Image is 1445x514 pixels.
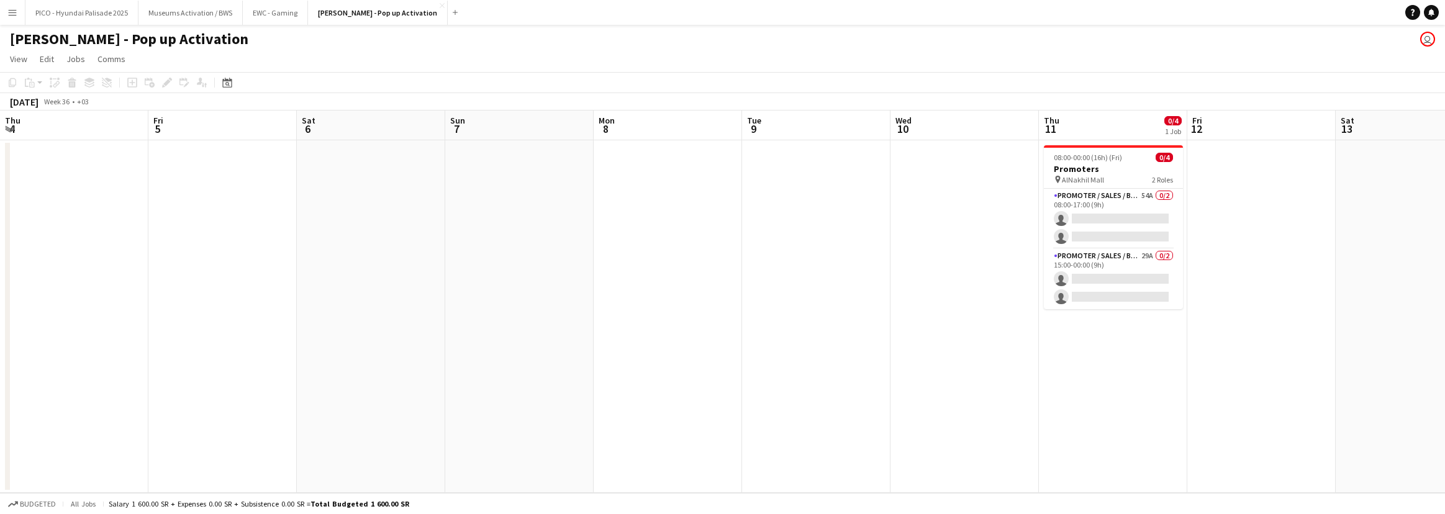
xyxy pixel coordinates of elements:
[1062,175,1104,184] span: AlNakhil Mall
[1044,249,1183,309] app-card-role: Promoter / Sales / Brand Ambassador29A0/215:00-00:00 (9h)
[68,499,98,508] span: All jobs
[6,497,58,511] button: Budgeted
[1420,32,1435,47] app-user-avatar: Salman AlQurni
[5,51,32,67] a: View
[1042,122,1059,136] span: 11
[77,97,89,106] div: +03
[894,122,912,136] span: 10
[597,122,615,136] span: 8
[138,1,243,25] button: Museums Activation / BWS
[66,53,85,65] span: Jobs
[25,1,138,25] button: PICO - Hyundai Palisade 2025
[302,115,315,126] span: Sat
[153,115,163,126] span: Fri
[97,53,125,65] span: Comms
[93,51,130,67] a: Comms
[1341,115,1354,126] span: Sat
[448,122,465,136] span: 7
[308,1,448,25] button: [PERSON_NAME] - Pop up Activation
[1339,122,1354,136] span: 13
[745,122,761,136] span: 9
[10,96,39,108] div: [DATE]
[1164,116,1182,125] span: 0/4
[1054,153,1122,162] span: 08:00-00:00 (16h) (Fri)
[243,1,308,25] button: EWC - Gaming
[1190,122,1202,136] span: 12
[1044,189,1183,249] app-card-role: Promoter / Sales / Brand Ambassador54A0/208:00-17:00 (9h)
[152,122,163,136] span: 5
[1156,153,1173,162] span: 0/4
[40,53,54,65] span: Edit
[1152,175,1173,184] span: 2 Roles
[3,122,20,136] span: 4
[450,115,465,126] span: Sun
[1192,115,1202,126] span: Fri
[35,51,59,67] a: Edit
[10,53,27,65] span: View
[1044,115,1059,126] span: Thu
[109,499,409,508] div: Salary 1 600.00 SR + Expenses 0.00 SR + Subsistence 0.00 SR =
[300,122,315,136] span: 6
[61,51,90,67] a: Jobs
[895,115,912,126] span: Wed
[41,97,72,106] span: Week 36
[5,115,20,126] span: Thu
[310,499,409,508] span: Total Budgeted 1 600.00 SR
[20,500,56,508] span: Budgeted
[1044,163,1183,174] h3: Promoters
[599,115,615,126] span: Mon
[747,115,761,126] span: Tue
[10,30,248,48] h1: [PERSON_NAME] - Pop up Activation
[1165,127,1181,136] div: 1 Job
[1044,145,1183,309] app-job-card: 08:00-00:00 (16h) (Fri)0/4Promoters AlNakhil Mall2 RolesPromoter / Sales / Brand Ambassador54A0/2...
